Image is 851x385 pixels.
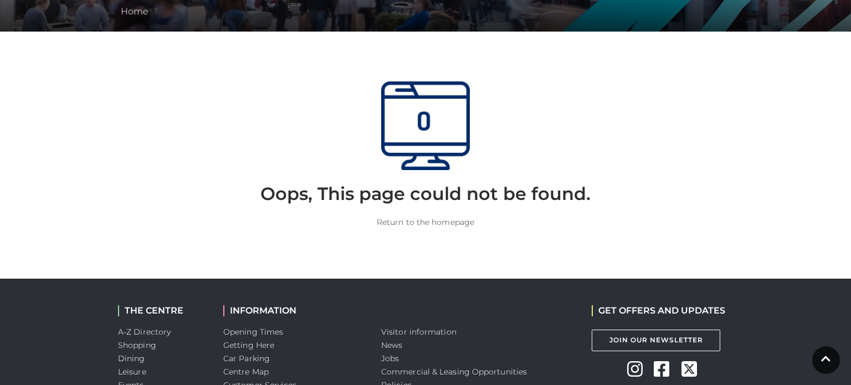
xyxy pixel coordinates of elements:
[118,367,146,377] a: Leisure
[381,340,402,350] a: News
[223,340,274,350] a: Getting Here
[118,353,145,363] a: Dining
[118,340,156,350] a: Shopping
[377,217,474,227] a: Return to the homepage
[381,327,457,337] a: Visitor information
[126,183,725,204] h2: Oops, This page could not be found.
[381,81,470,170] img: 404Page.png
[118,6,151,17] a: Home
[118,305,207,316] h2: THE CENTRE
[223,327,283,337] a: Opening Times
[592,305,725,316] h2: GET OFFERS AND UPDATES
[381,367,527,377] a: Commercial & Leasing Opportunities
[223,305,365,316] h2: INFORMATION
[592,330,720,351] a: Join Our Newsletter
[223,353,270,363] a: Car Parking
[381,353,399,363] a: Jobs
[118,327,171,337] a: A-Z Directory
[223,367,269,377] a: Centre Map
